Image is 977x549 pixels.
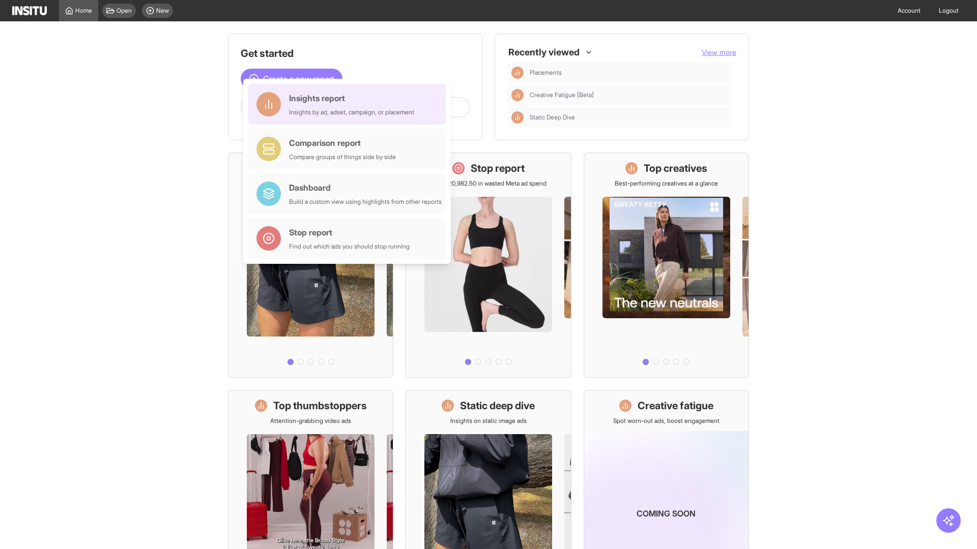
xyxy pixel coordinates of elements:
[644,161,707,175] h1: Top creatives
[511,111,524,124] div: Insights
[241,69,342,89] button: Create a new report
[584,152,749,378] a: Top creativesBest-performing creatives at a glance
[228,152,393,378] a: What's live nowSee all active ads instantly
[530,91,594,99] span: Creative Fatigue [Beta]
[406,152,571,378] a: Stop reportSave £20,982.50 in wasted Meta ad spend
[241,46,470,60] h1: Get started
[511,67,524,79] div: Insights
[430,179,547,188] p: Save £20,982.50 in wasted Meta ad spend
[12,6,47,15] img: Logo
[460,399,535,413] h1: Static deep dive
[289,153,396,161] div: Compare groups of things side by side
[117,7,132,15] span: Open
[289,226,410,238] div: Stop report
[289,198,442,206] div: Build a custom view using highlights from other reports
[530,91,728,99] span: Creative Fatigue [Beta]
[530,69,728,77] span: Placements
[289,108,414,116] div: Insights by ad, adset, campaign, or placement
[450,417,527,425] p: Insights on static image ads
[289,92,414,104] div: Insights report
[530,69,562,77] span: Placements
[289,137,396,149] div: Comparison report
[263,73,334,85] span: Create a new report
[156,7,169,15] span: New
[702,48,736,56] span: View more
[270,417,351,425] p: Attention-grabbing video ads
[75,7,92,15] span: Home
[511,89,524,101] div: Insights
[289,181,442,194] div: Dashboard
[530,113,728,121] span: Static Deep Dive
[471,161,525,175] h1: Stop report
[273,399,367,413] h1: Top thumbstoppers
[530,113,575,121] span: Static Deep Dive
[289,242,410,251] div: Find out which ads you should stop running
[702,47,736,57] button: View more
[615,179,718,188] p: Best-performing creatives at a glance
